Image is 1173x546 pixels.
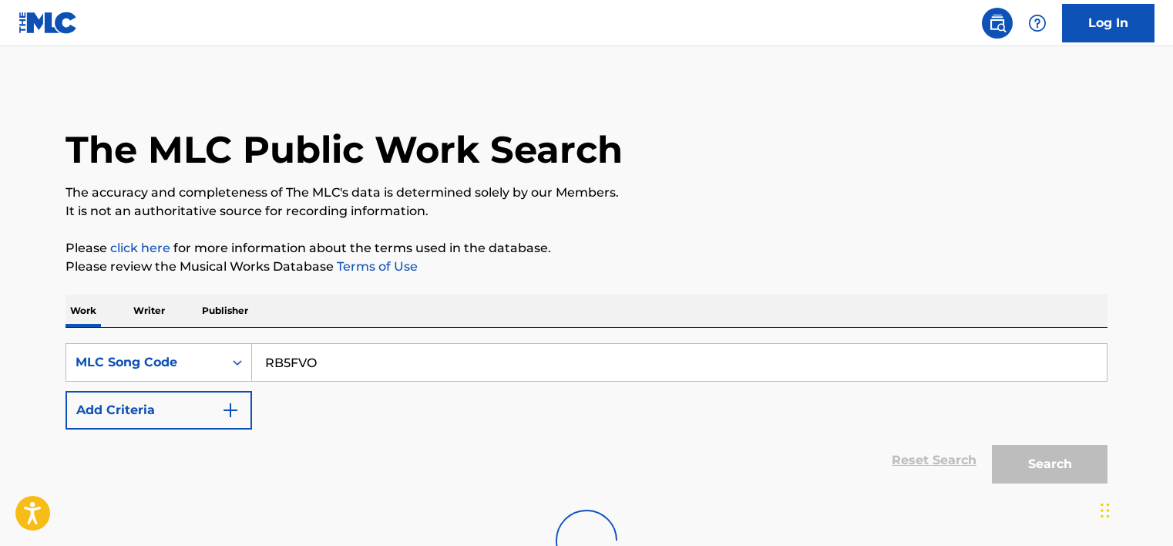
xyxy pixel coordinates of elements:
[66,391,252,430] button: Add Criteria
[334,259,418,274] a: Terms of Use
[1022,8,1053,39] div: Help
[110,241,170,255] a: click here
[66,184,1107,202] p: The accuracy and completeness of The MLC's data is determined solely by our Members.
[18,12,78,34] img: MLC Logo
[1101,487,1110,534] div: টেনে আনুন
[76,353,214,372] div: MLC Song Code
[988,14,1007,32] img: search
[66,202,1107,221] p: It is not an authoritative source for recording information.
[1096,472,1173,546] div: চ্যাট উইজেট
[66,258,1107,276] p: Please review the Musical Works Database
[66,343,1107,491] form: Search Form
[129,295,170,327] p: Writer
[1028,14,1047,32] img: help
[1096,472,1173,546] iframe: Chat Widget
[66,126,623,173] h1: The MLC Public Work Search
[66,239,1107,258] p: Please for more information about the terms used in the database.
[982,8,1013,39] a: Public Search
[221,401,240,420] img: 9d2ae6d4665cec9f34b9.svg
[197,295,253,327] p: Publisher
[1062,4,1155,42] a: Log In
[66,295,101,327] p: Work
